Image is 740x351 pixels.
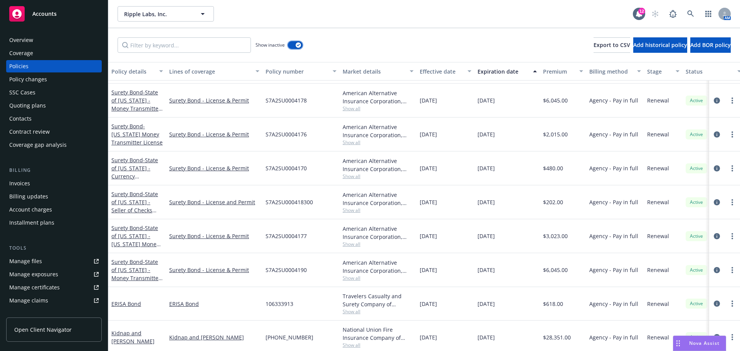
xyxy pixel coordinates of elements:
button: Billing method [586,62,644,81]
button: Expiration date [474,62,540,81]
div: National Union Fire Insurance Company of [GEOGRAPHIC_DATA], [GEOGRAPHIC_DATA], AIG, RT Specialty ... [343,326,414,342]
span: Renewal [647,266,669,274]
a: more [728,265,737,275]
a: circleInformation [712,265,721,275]
span: [PHONE_NUMBER] [266,333,313,341]
a: circleInformation [712,198,721,207]
div: Manage certificates [9,281,60,294]
a: more [728,164,737,173]
a: more [728,333,737,342]
a: more [728,198,737,207]
span: [DATE] [478,198,495,206]
a: circleInformation [712,333,721,342]
a: Invoices [6,177,102,190]
span: Active [689,199,704,206]
div: Policy changes [9,73,47,86]
div: Installment plans [9,217,54,229]
span: $6,045.00 [543,96,568,104]
a: circleInformation [712,232,721,241]
span: Agency - Pay in full [589,164,638,172]
span: Show all [343,207,414,213]
a: Manage claims [6,294,102,307]
button: Market details [340,62,417,81]
a: circleInformation [712,164,721,173]
div: 12 [638,8,645,15]
div: SSC Cases [9,86,35,99]
button: Effective date [417,62,474,81]
input: Filter by keyword... [118,37,251,53]
span: Active [689,267,704,274]
span: S7A2SU0004190 [266,266,307,274]
span: $480.00 [543,164,563,172]
div: Travelers Casualty and Surety Company of America, Travelers Insurance [343,292,414,308]
div: Quoting plans [9,99,46,112]
span: Ripple Labs, Inc. [124,10,191,18]
span: 106333913 [266,300,293,308]
span: [DATE] [478,130,495,138]
a: Report a Bug [665,6,681,22]
div: Billing [6,166,102,174]
span: Renewal [647,232,669,240]
span: Accounts [32,11,57,17]
span: Show all [343,173,414,180]
a: Contacts [6,113,102,125]
span: [DATE] [478,96,495,104]
a: more [728,232,737,241]
span: S7A2SU000418300 [266,198,313,206]
a: ERISA Bond [111,300,141,307]
a: more [728,299,737,308]
span: [DATE] [420,232,437,240]
a: Contract review [6,126,102,138]
span: Renewal [647,130,669,138]
div: Manage exposures [9,268,58,280]
div: Coverage gap analysis [9,139,67,151]
a: Manage exposures [6,268,102,280]
div: Effective date [420,67,463,76]
a: Billing updates [6,190,102,203]
div: Contract review [9,126,50,138]
a: Coverage gap analysis [6,139,102,151]
span: [DATE] [478,333,495,341]
button: Add historical policy [633,37,687,53]
button: Premium [540,62,586,81]
a: ERISA Bond [169,300,259,308]
a: circleInformation [712,299,721,308]
span: [DATE] [420,266,437,274]
span: Renewal [647,333,669,341]
a: Policy changes [6,73,102,86]
div: Coverage [9,47,33,59]
a: Account charges [6,203,102,216]
span: S7A2SU0004178 [266,96,307,104]
a: Surety Bond [111,89,161,120]
a: Surety Bond - License & Permit [169,266,259,274]
span: $2,015.00 [543,130,568,138]
a: Kidnap and [PERSON_NAME] [111,329,155,345]
div: American Alternative Insurance Corporation, [GEOGRAPHIC_DATA] Re [343,157,414,173]
div: Expiration date [478,67,528,76]
a: Search [683,6,698,22]
span: - [US_STATE] Money Transmitter License [111,123,163,146]
a: Surety Bond - License and Permit [169,198,259,206]
div: Stage [647,67,671,76]
span: Show all [343,342,414,348]
div: Account charges [9,203,52,216]
a: Surety Bond - License & Permit [169,96,259,104]
span: Add BOR policy [690,41,731,49]
span: Show all [343,241,414,247]
a: Manage certificates [6,281,102,294]
a: circleInformation [712,96,721,105]
span: Show all [343,139,414,146]
span: Active [689,131,704,138]
span: Show all [343,308,414,315]
a: Manage BORs [6,307,102,320]
a: Overview [6,34,102,46]
a: Kidnap and [PERSON_NAME] [169,333,259,341]
div: Premium [543,67,575,76]
div: American Alternative Insurance Corporation, [GEOGRAPHIC_DATA] Re [343,89,414,105]
div: Manage claims [9,294,48,307]
div: Billing method [589,67,632,76]
span: [DATE] [478,300,495,308]
span: Renewal [647,96,669,104]
div: Policies [9,60,29,72]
